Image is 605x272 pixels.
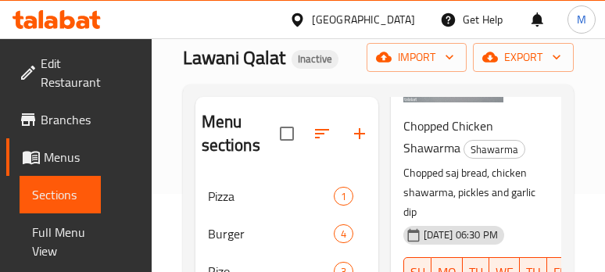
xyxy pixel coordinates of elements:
a: Edit Restaurant [6,45,113,101]
span: Branches [41,110,91,129]
span: Pizza [208,187,334,206]
a: Menus [6,138,101,176]
button: Add section [341,115,378,152]
span: Select all sections [270,117,303,150]
div: Burger4 [195,215,378,252]
span: Inactive [292,52,338,66]
span: import [379,48,454,67]
span: Chopped ​​Chicken Shawarma [403,114,493,159]
span: Full Menu View [32,223,88,260]
span: export [485,48,561,67]
span: 4 [335,227,353,242]
div: Inactive [292,50,338,69]
span: Shawarma [464,141,524,159]
span: [DATE] 06:30 PM [417,227,504,242]
p: Chopped ​​saj bread, chicken shawarma, pickles and garlic dip [403,163,536,222]
div: items [334,224,353,243]
div: Pizza1 [195,177,378,215]
span: M [577,11,586,28]
a: Full Menu View [20,213,101,270]
div: Shawarma [464,140,525,159]
span: Sections [32,185,88,204]
span: Edit Restaurant [41,54,101,91]
span: Sort sections [303,115,341,152]
button: export [473,43,574,72]
div: [GEOGRAPHIC_DATA] [312,11,415,28]
div: items [334,187,353,206]
button: import [367,43,467,72]
a: Branches [6,101,103,138]
span: Menus [44,148,88,166]
span: 1 [335,189,353,204]
span: Lawani Qalat [183,40,285,75]
h2: Menu sections [202,110,280,157]
a: Sections [20,176,101,213]
span: Burger [208,224,334,243]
